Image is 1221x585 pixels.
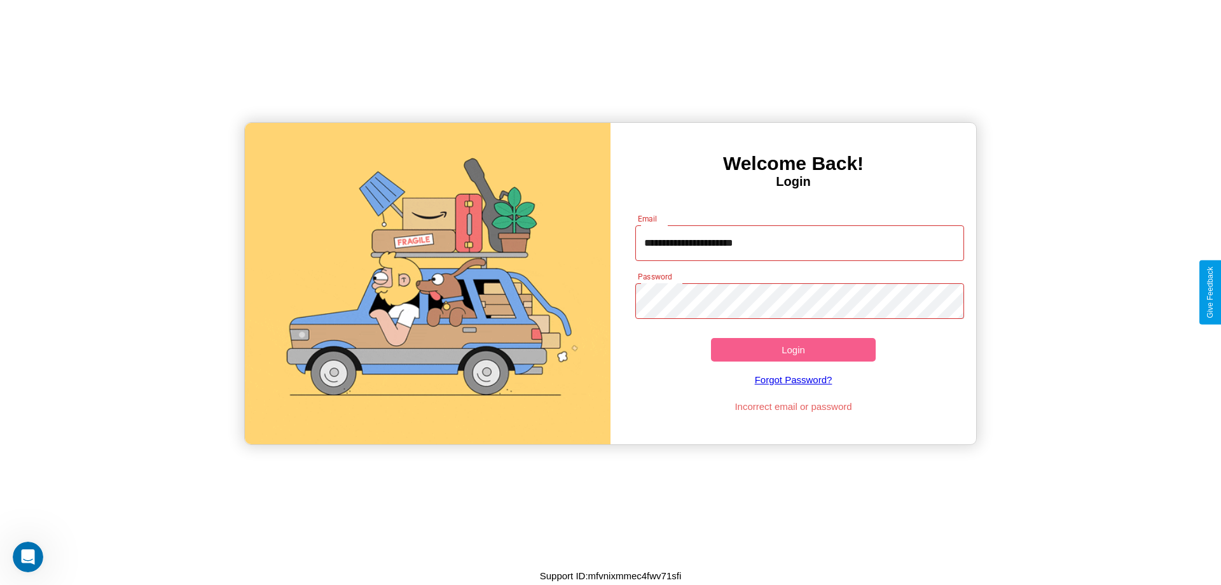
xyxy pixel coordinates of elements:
[638,213,658,224] label: Email
[610,153,976,174] h3: Welcome Back!
[638,271,672,282] label: Password
[540,567,682,584] p: Support ID: mfvnixmmec4fwv71sfi
[711,338,876,362] button: Login
[629,398,958,415] p: Incorrect email or password
[629,362,958,398] a: Forgot Password?
[610,174,976,189] h4: Login
[1206,267,1215,318] div: Give Feedback
[245,123,610,444] img: gif
[13,542,43,572] iframe: Intercom live chat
